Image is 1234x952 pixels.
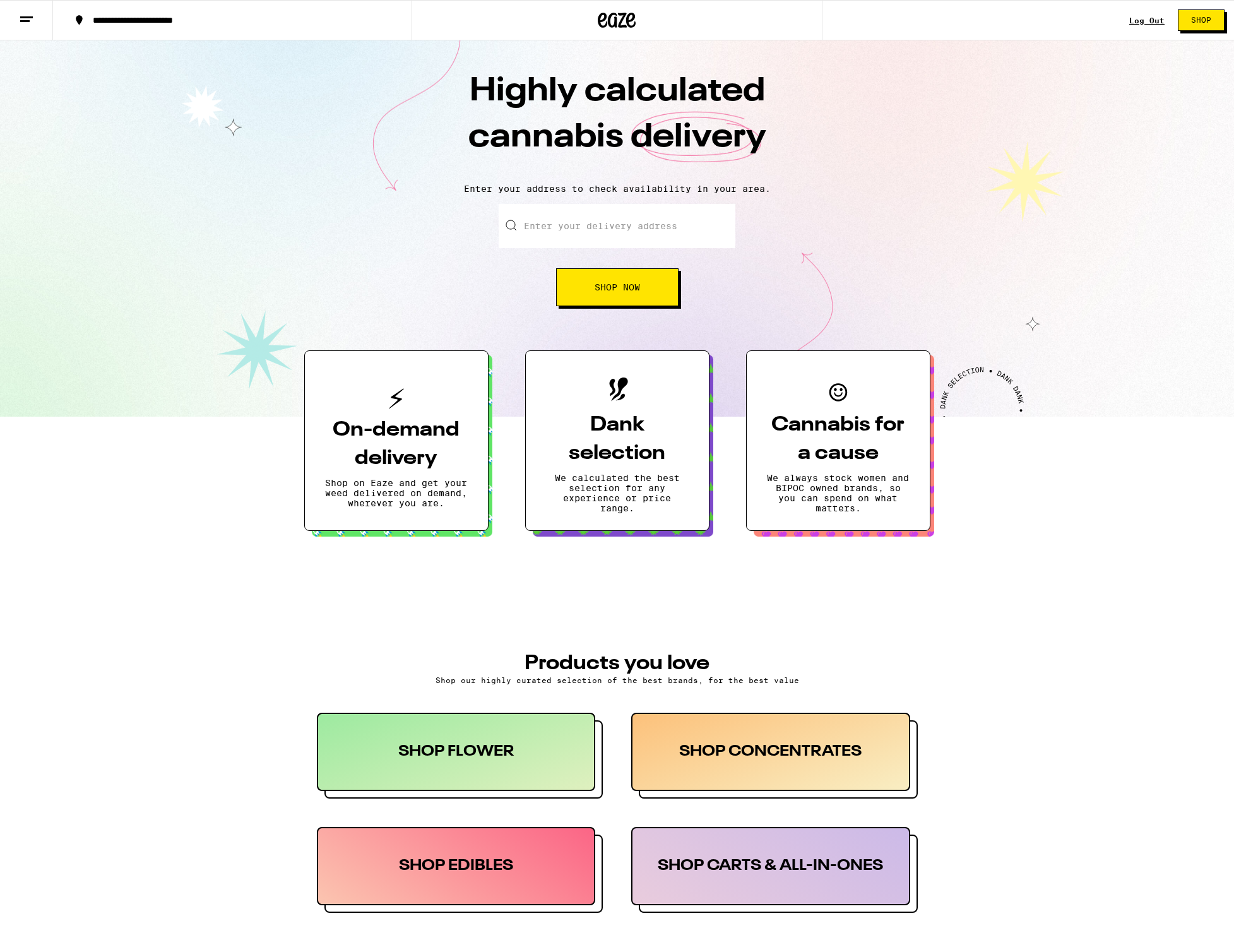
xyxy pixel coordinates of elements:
button: SHOP CONCENTRATES [631,713,918,799]
p: Shop our highly curated selection of the best brands, for the best value [317,676,918,684]
div: Log Out [1129,16,1165,25]
h3: PRODUCTS YOU LOVE [317,653,918,674]
button: Dank selectionWe calculated the best selection for any experience or price range. [525,350,709,531]
div: SHOP CARTS & ALL-IN-ONES [631,827,910,905]
h3: On-demand delivery [325,416,468,473]
button: Cannabis for a causeWe always stock women and BIPOC owned brands, so you can spend on what matters. [746,350,930,531]
button: SHOP EDIBLES [317,827,603,913]
button: Shop Now [556,268,679,306]
p: Shop on Eaze and get your weed delivered on demand, wherever you are. [325,478,468,508]
span: Shop [1191,16,1211,24]
div: SHOP FLOWER [317,713,596,791]
button: Log Out [1125,16,1168,25]
h1: Highly calculated cannabis delivery [396,69,838,174]
h3: Cannabis for a cause [767,411,910,468]
p: We always stock women and BIPOC owned brands, so you can spend on what matters. [767,473,910,513]
button: SHOP CARTS & ALL-IN-ONES [631,827,918,913]
button: SHOP FLOWER [317,713,603,799]
span: Shop Now [595,283,640,292]
h3: Dank selection [546,411,689,468]
input: Enter your delivery address [499,204,735,248]
div: SHOP CONCENTRATES [631,713,910,791]
p: Enter your address to check availability in your area. [13,184,1221,194]
button: Shop [1178,9,1225,31]
p: We calculated the best selection for any experience or price range. [546,473,689,513]
div: SHOP EDIBLES [317,827,596,905]
button: On-demand deliveryShop on Eaze and get your weed delivered on demand, wherever you are. [304,350,489,531]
